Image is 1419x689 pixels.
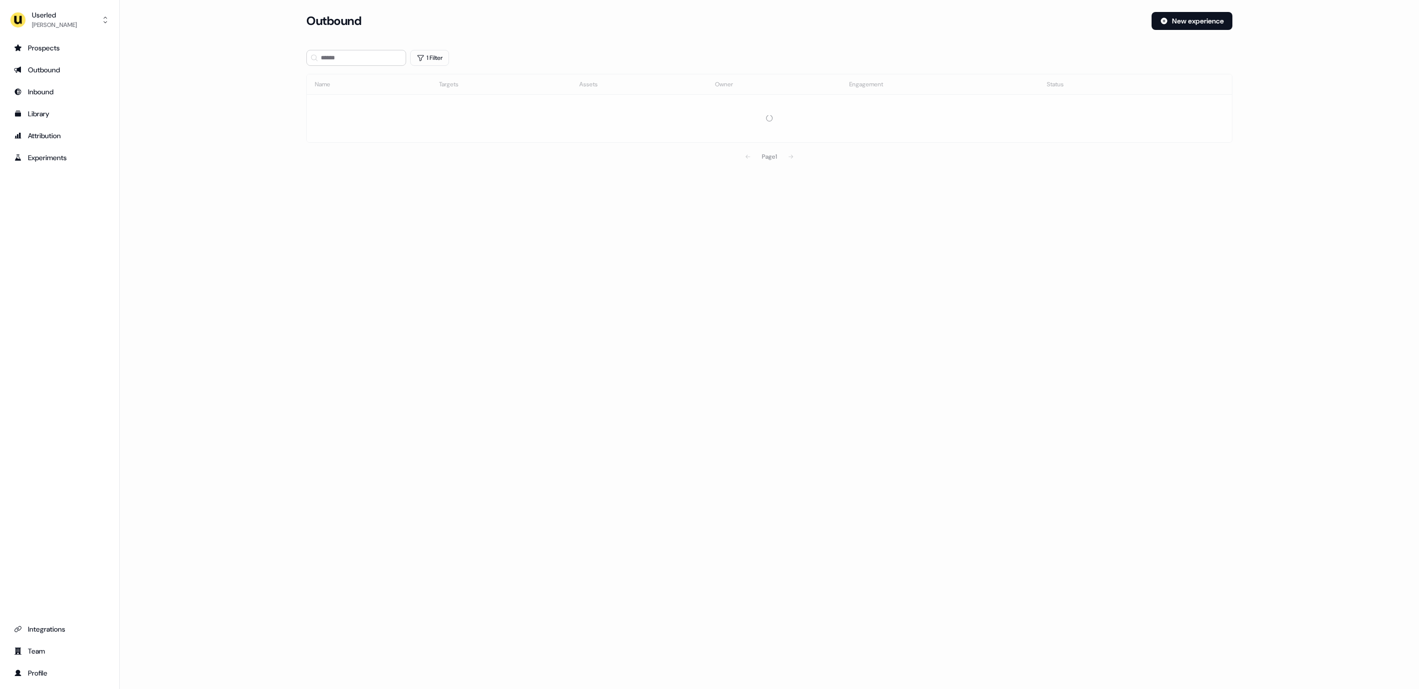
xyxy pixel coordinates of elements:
[1152,12,1232,30] button: New experience
[8,84,111,100] a: Go to Inbound
[8,621,111,637] a: Go to integrations
[14,43,105,53] div: Prospects
[8,40,111,56] a: Go to prospects
[8,128,111,144] a: Go to attribution
[8,150,111,166] a: Go to experiments
[14,624,105,634] div: Integrations
[14,646,105,656] div: Team
[14,65,105,75] div: Outbound
[32,20,77,30] div: [PERSON_NAME]
[14,153,105,163] div: Experiments
[8,643,111,659] a: Go to team
[14,668,105,678] div: Profile
[32,10,77,20] div: Userled
[410,50,449,66] button: 1 Filter
[306,13,361,28] h3: Outbound
[8,106,111,122] a: Go to templates
[14,87,105,97] div: Inbound
[8,62,111,78] a: Go to outbound experience
[8,8,111,32] button: Userled[PERSON_NAME]
[14,131,105,141] div: Attribution
[14,109,105,119] div: Library
[8,665,111,681] a: Go to profile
